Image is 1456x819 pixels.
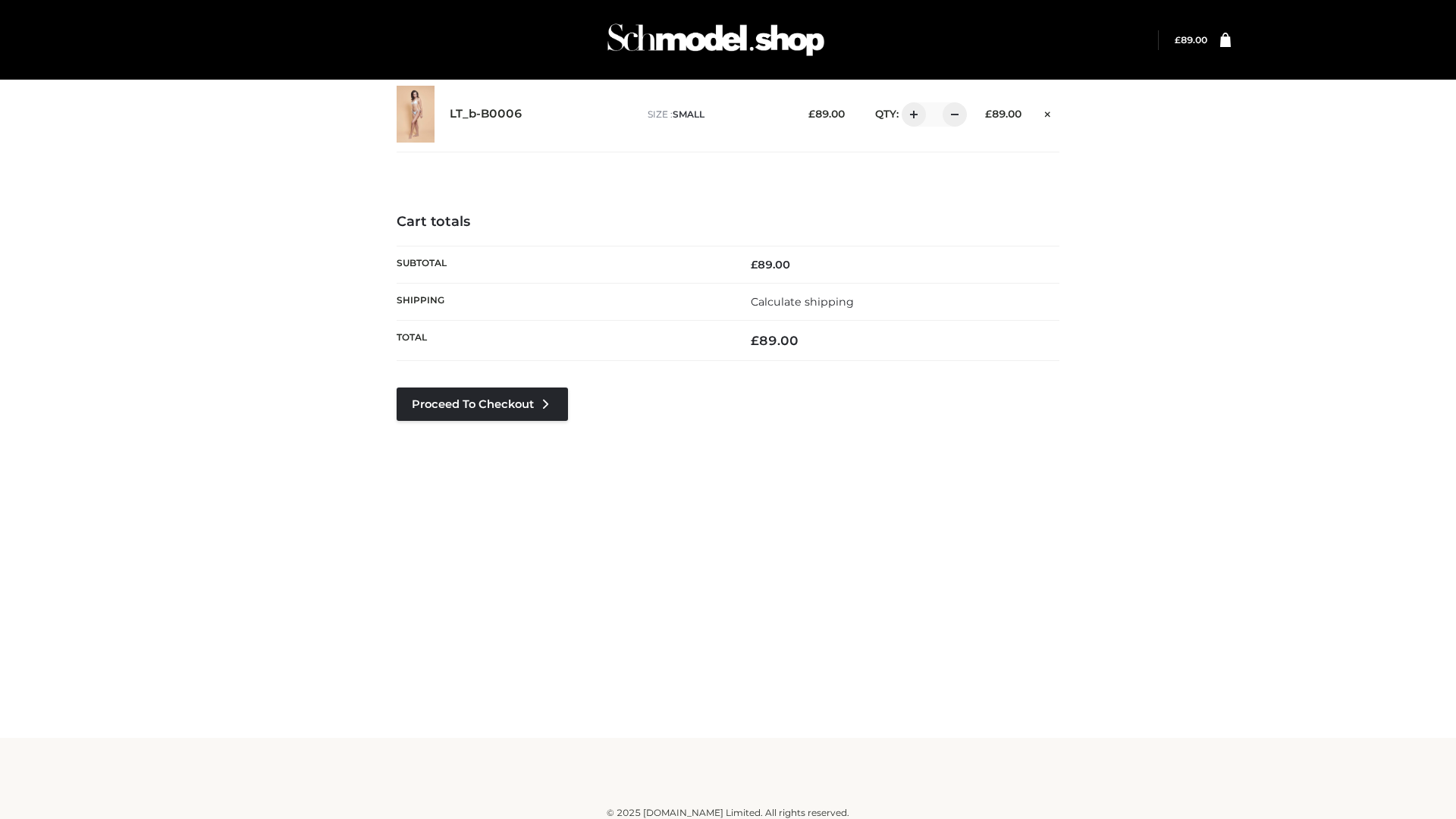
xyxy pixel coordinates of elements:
span: £ [985,108,992,120]
span: SMALL [673,108,704,120]
p: size : [648,108,785,121]
bdi: 89.00 [751,258,790,271]
span: £ [808,108,815,120]
h4: Cart totals [397,214,1059,231]
a: £89.00 [1175,34,1207,45]
span: £ [751,333,759,348]
a: Calculate shipping [751,295,854,309]
bdi: 89.00 [985,108,1021,120]
div: QTY: [860,102,962,127]
bdi: 89.00 [1175,34,1207,45]
bdi: 89.00 [751,333,799,348]
th: Total [397,321,728,361]
a: Proceed to Checkout [397,388,568,421]
span: £ [1175,34,1181,45]
span: £ [751,258,758,271]
th: Subtotal [397,246,728,283]
th: Shipping [397,283,728,320]
a: Remove this item [1037,102,1059,122]
a: LT_b-B0006 [450,107,522,121]
bdi: 89.00 [808,108,845,120]
img: Schmodel Admin 964 [602,10,830,70]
